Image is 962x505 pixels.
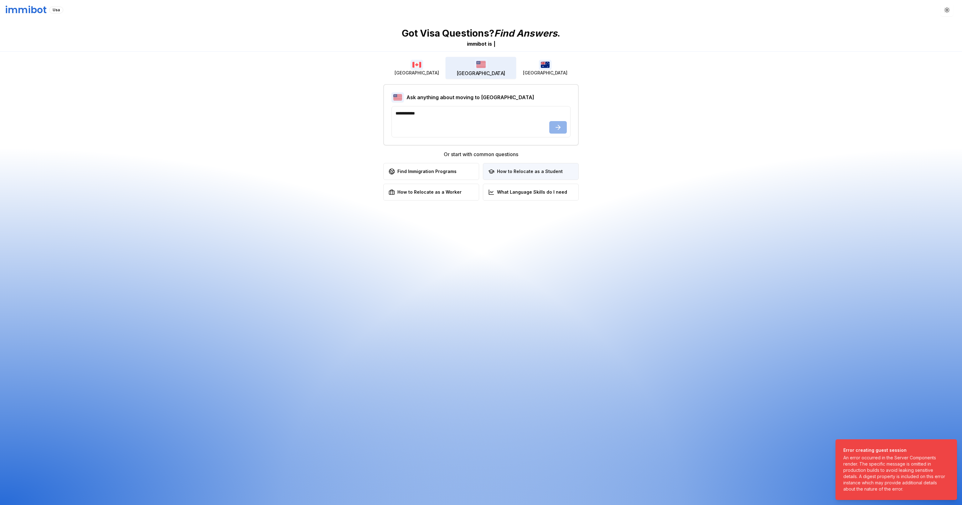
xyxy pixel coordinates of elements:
div: An error occurred in the Server Components render. The specific message is omitted in production ... [843,455,947,492]
div: Find Immigration Programs [389,168,457,175]
span: | [494,41,495,47]
h2: Ask anything about moving to [GEOGRAPHIC_DATA] [406,94,534,101]
button: What Language Skills do I need [483,184,579,201]
button: How to Relocate as a Worker [383,184,479,201]
button: Find Immigration Programs [383,163,479,180]
h3: Or start with common questions [383,150,579,158]
div: Usa [49,7,63,13]
div: What Language Skills do I need [488,189,567,195]
div: How to Relocate as a Worker [389,189,462,195]
div: Error creating guest session [843,447,947,453]
p: Got Visa Questions? . [402,28,560,39]
span: [GEOGRAPHIC_DATA] [457,70,505,77]
img: Australia flag [539,60,551,70]
h1: immibot [5,4,47,16]
div: immibot is [467,40,492,48]
span: Find Answers [494,28,557,39]
button: How to Relocate as a Student [483,163,579,180]
div: How to Relocate as a Student [488,168,563,175]
span: [GEOGRAPHIC_DATA] [523,70,567,76]
span: [GEOGRAPHIC_DATA] [395,70,439,76]
img: USA flag [391,92,404,102]
img: Canada flag [411,60,423,70]
img: USA flag [474,59,488,70]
